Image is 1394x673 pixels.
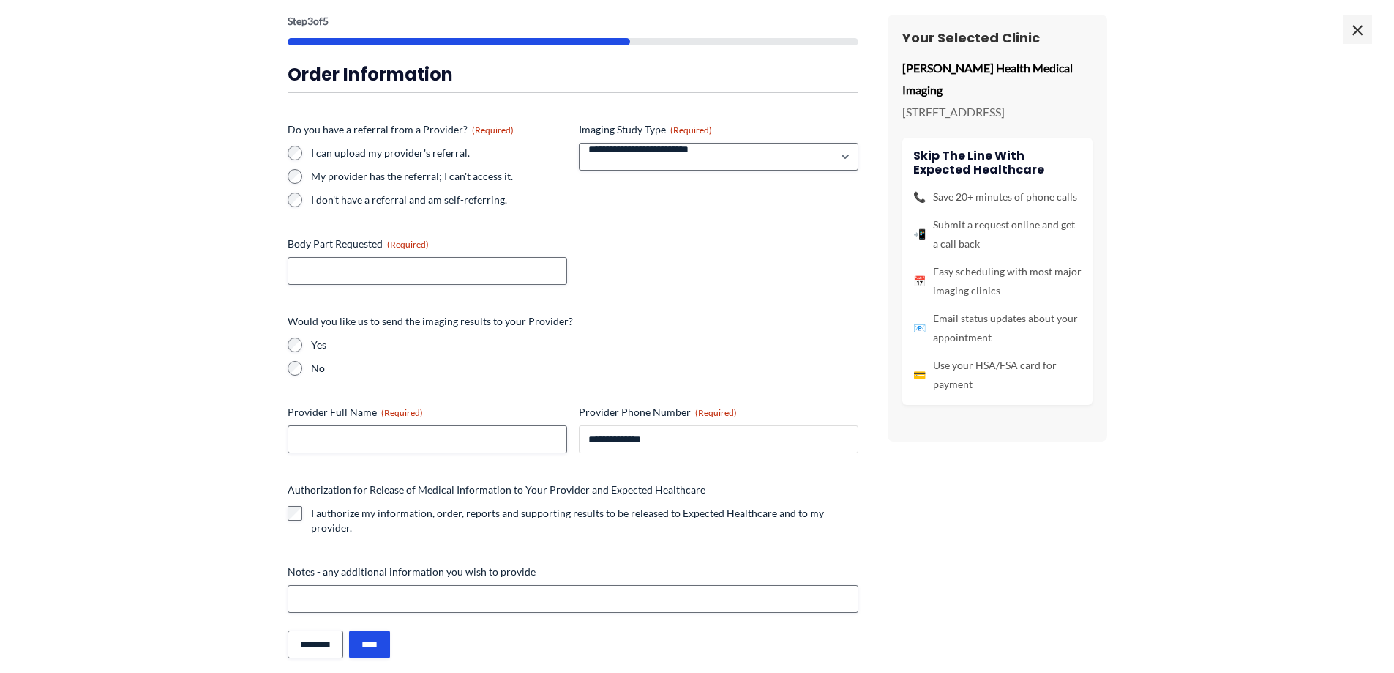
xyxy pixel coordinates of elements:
span: × [1343,15,1372,44]
label: Body Part Requested [288,237,567,251]
span: 📅 [913,272,926,291]
span: 📲 [913,225,926,244]
label: I can upload my provider's referral. [311,146,567,160]
label: Yes [311,338,858,352]
span: 💳 [913,365,926,384]
span: (Required) [381,407,423,418]
h4: Skip the line with Expected Healthcare [913,149,1082,176]
li: Email status updates about your appointment [913,309,1082,347]
label: No [311,361,858,376]
span: 5 [323,15,329,27]
h3: Your Selected Clinic [902,29,1093,46]
span: 📞 [913,187,926,207]
span: (Required) [387,239,429,250]
p: Step of [288,16,858,26]
label: Imaging Study Type [579,122,858,137]
p: [PERSON_NAME] Health Medical Imaging [902,57,1093,100]
h3: Order Information [288,63,858,86]
li: Easy scheduling with most major imaging clinics [913,262,1082,300]
label: My provider has the referral; I can't access it. [311,169,567,184]
p: [STREET_ADDRESS] [902,101,1093,123]
legend: Authorization for Release of Medical Information to Your Provider and Expected Healthcare [288,483,705,497]
span: 📧 [913,319,926,338]
label: Provider Phone Number [579,405,858,420]
span: (Required) [472,124,514,135]
legend: Would you like us to send the imaging results to your Provider? [288,314,573,329]
span: (Required) [695,407,737,418]
li: Save 20+ minutes of phone calls [913,187,1082,207]
label: Provider Full Name [288,405,567,420]
label: Notes - any additional information you wish to provide [288,565,858,579]
li: Submit a request online and get a call back [913,215,1082,253]
label: I authorize my information, order, reports and supporting results to be released to Expected Heal... [311,506,858,535]
legend: Do you have a referral from a Provider? [288,122,514,137]
span: 3 [307,15,313,27]
span: (Required) [670,124,712,135]
li: Use your HSA/FSA card for payment [913,356,1082,394]
label: I don't have a referral and am self-referring. [311,193,567,207]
